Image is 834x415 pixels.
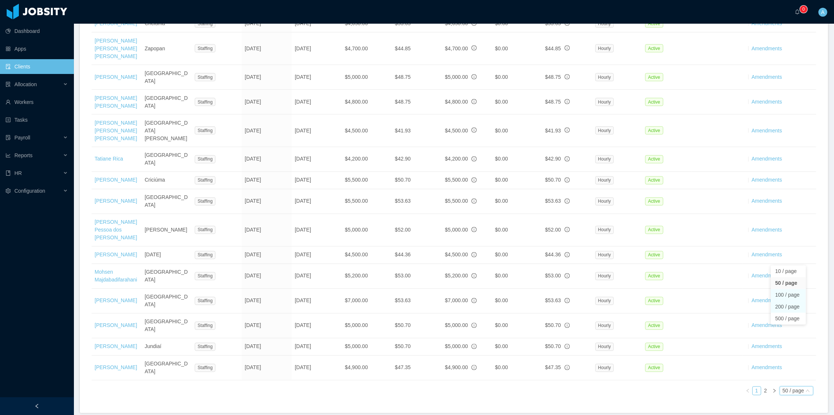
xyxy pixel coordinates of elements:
[195,322,215,330] span: Staffing
[292,147,342,172] td: [DATE]
[645,364,663,372] span: Active
[545,298,561,304] span: $53.63
[752,252,782,258] a: Amendments
[645,272,663,280] span: Active
[195,226,215,234] span: Staffing
[565,199,570,204] span: info-circle
[595,155,614,163] span: Hourly
[342,33,392,65] td: $4,700.00
[292,264,342,289] td: [DATE]
[342,15,392,33] td: $4,650.00
[565,344,570,349] span: info-circle
[95,298,137,304] a: [PERSON_NAME]
[595,73,614,81] span: Hourly
[545,198,561,204] span: $53.63
[472,74,477,80] span: info-circle
[595,198,614,206] span: Hourly
[392,214,442,247] td: $52.00
[800,6,807,13] sup: 0
[565,323,570,328] span: info-circle
[495,45,508,51] span: $0.00
[595,126,614,135] span: Hourly
[495,74,508,80] span: $0.00
[445,298,468,304] span: $7,000.00
[771,313,806,325] li: 500 / page
[472,227,477,232] span: info-circle
[595,272,614,280] span: Hourly
[342,314,392,338] td: $5,000.00
[242,247,292,264] td: [DATE]
[392,65,442,90] td: $48.75
[242,147,292,172] td: [DATE]
[342,356,392,381] td: $4,900.00
[771,301,806,313] li: 200 / page
[545,156,561,162] span: $42.90
[242,65,292,90] td: [DATE]
[565,227,570,232] span: info-circle
[242,33,292,65] td: [DATE]
[195,272,215,280] span: Staffing
[445,74,468,80] span: $5,000.00
[292,289,342,314] td: [DATE]
[545,252,561,258] span: $44.36
[292,115,342,147] td: [DATE]
[595,322,614,330] span: Hourly
[565,156,570,162] span: info-circle
[806,389,810,394] i: icon: down
[545,128,561,134] span: $41.93
[14,152,33,158] span: Reports
[495,99,508,105] span: $0.00
[472,45,477,51] span: info-circle
[292,65,342,90] td: [DATE]
[342,264,392,289] td: $5,200.00
[242,172,292,189] td: [DATE]
[95,120,137,141] a: [PERSON_NAME] [PERSON_NAME] [PERSON_NAME]
[445,177,468,183] span: $5,500.00
[545,344,561,350] span: $50.70
[6,95,68,109] a: icon: userWorkers
[752,298,782,304] a: Amendments
[142,314,191,338] td: [GEOGRAPHIC_DATA]
[195,364,215,372] span: Staffing
[545,227,561,233] span: $52.00
[142,338,191,356] td: Jundiaí
[292,338,342,356] td: [DATE]
[752,323,782,328] a: Amendments
[445,45,468,51] span: $4,700.00
[392,33,442,65] td: $44.85
[545,323,561,328] span: $50.70
[195,198,215,206] span: Staffing
[14,170,22,176] span: HR
[6,24,68,38] a: icon: pie-chartDashboard
[472,344,477,349] span: info-circle
[565,74,570,80] span: info-circle
[472,99,477,104] span: info-circle
[242,90,292,115] td: [DATE]
[752,198,782,204] a: Amendments
[495,198,508,204] span: $0.00
[645,297,663,305] span: Active
[595,176,614,185] span: Hourly
[195,126,215,135] span: Staffing
[292,314,342,338] td: [DATE]
[752,74,782,80] a: Amendments
[292,172,342,189] td: [DATE]
[445,227,468,233] span: $5,000.00
[565,298,570,303] span: info-circle
[342,338,392,356] td: $5,000.00
[770,387,779,395] li: Next Page
[242,264,292,289] td: [DATE]
[342,172,392,189] td: $5,500.00
[472,199,477,204] span: info-circle
[752,128,782,134] a: Amendments
[142,33,191,65] td: Zapopan
[743,387,752,395] li: Previous Page
[565,45,570,51] span: info-circle
[242,314,292,338] td: [DATE]
[6,41,68,56] a: icon: appstoreApps
[342,115,392,147] td: $4,500.00
[142,172,191,189] td: Criciúma
[545,273,561,279] span: $53.00
[495,227,508,233] span: $0.00
[292,356,342,381] td: [DATE]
